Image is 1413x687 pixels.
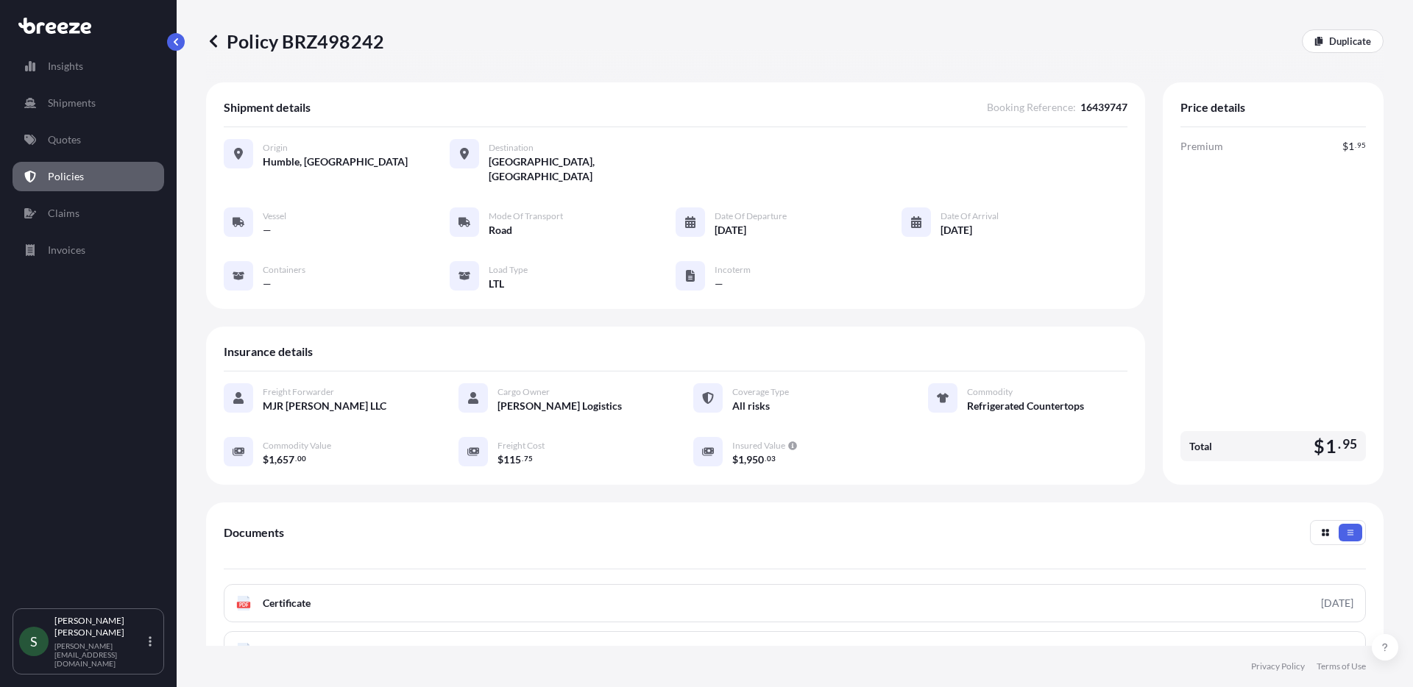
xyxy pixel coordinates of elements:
span: [GEOGRAPHIC_DATA], [GEOGRAPHIC_DATA] [489,154,676,184]
span: , [275,455,277,465]
span: Insurance details [224,344,313,359]
span: Price details [1180,100,1245,115]
span: [DATE] [715,223,746,238]
span: 1 [738,455,744,465]
a: Duplicate [1302,29,1384,53]
a: Shipments [13,88,164,118]
a: Claims [13,199,164,228]
span: 95 [1357,143,1366,148]
p: Quotes [48,132,81,147]
span: Certificate [263,596,311,611]
p: Policies [48,169,84,184]
span: Total [1189,439,1212,454]
span: Mode of Transport [489,210,563,222]
span: . [1338,440,1341,449]
span: Coverage Type [732,386,789,398]
p: Policy BRZ498242 [206,29,384,53]
span: 1 [269,455,275,465]
span: Commodity Value [263,440,331,452]
span: 00 [297,456,306,461]
span: LTL [489,277,504,291]
p: Insights [48,59,83,74]
a: Terms of Use [1317,661,1366,672]
span: . [522,456,523,461]
span: MJR [PERSON_NAME] LLC [263,399,386,413]
span: Commodity [967,386,1013,398]
span: Load Type [489,264,528,276]
span: All risks [732,399,770,413]
a: Policies [13,162,164,191]
p: Invoices [48,243,85,257]
span: Date of Arrival [941,210,999,222]
span: Incoterm [715,264,751,276]
p: Duplicate [1329,34,1371,49]
span: Documents [224,525,284,540]
a: Quotes [13,125,164,154]
span: 115 [503,455,521,465]
p: Claims [48,206,79,221]
span: 16439747 [1080,100,1127,115]
span: Vessel [263,210,286,222]
p: [PERSON_NAME][EMAIL_ADDRESS][DOMAIN_NAME] [54,641,146,668]
span: Freight Forwarder [263,386,334,398]
span: [PERSON_NAME] Logistics [497,399,622,413]
span: Freight Cost [497,440,545,452]
span: S [30,634,38,649]
span: 1 [1325,437,1336,455]
span: Origin [263,142,288,154]
a: Insights [13,51,164,81]
span: 950 [746,455,764,465]
span: $ [1342,141,1348,152]
p: [PERSON_NAME] [PERSON_NAME] [54,615,146,638]
span: Policy Full Terms and Conditions [263,643,413,658]
span: 75 [524,456,533,461]
span: Refrigerated Countertops [967,399,1084,413]
span: 95 [1342,440,1357,449]
span: 03 [767,456,776,461]
span: . [295,456,297,461]
span: — [263,277,272,291]
span: — [715,277,723,291]
span: Containers [263,264,305,276]
a: PDFCertificate[DATE] [224,584,1366,622]
a: PDFPolicy Full Terms and Conditions [224,631,1366,669]
div: [DATE] [1321,596,1353,611]
text: PDF [239,602,249,608]
span: . [1355,143,1356,148]
span: $ [497,455,503,465]
span: , [744,455,746,465]
span: 1 [1348,141,1354,152]
span: Booking Reference : [987,100,1076,115]
span: $ [732,455,738,465]
span: Destination [489,142,534,154]
span: . [765,456,766,461]
a: Privacy Policy [1251,661,1305,672]
span: [DATE] [941,223,972,238]
span: $ [1314,437,1325,455]
span: Insured Value [732,440,785,452]
span: Road [489,223,512,238]
span: — [263,223,272,238]
span: Shipment details [224,100,311,115]
span: Cargo Owner [497,386,550,398]
a: Invoices [13,235,164,265]
span: Premium [1180,139,1223,154]
span: Humble, [GEOGRAPHIC_DATA] [263,154,408,169]
p: Shipments [48,96,96,110]
span: $ [263,455,269,465]
span: 657 [277,455,294,465]
span: Date of Departure [715,210,787,222]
